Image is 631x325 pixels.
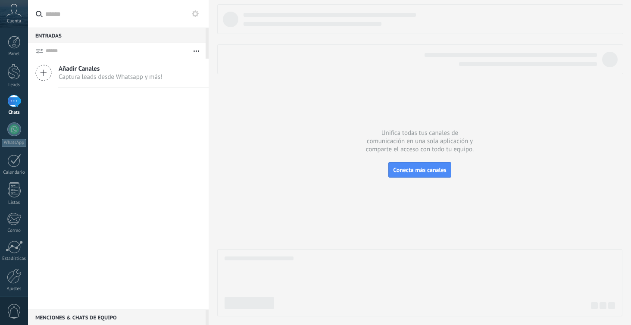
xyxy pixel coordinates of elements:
div: Entradas [28,28,206,43]
div: Leads [2,82,27,88]
div: WhatsApp [2,139,26,147]
div: Correo [2,228,27,234]
div: Chats [2,110,27,116]
div: Menciones & Chats de equipo [28,309,206,325]
span: Conecta más canales [393,166,446,174]
div: Listas [2,200,27,206]
span: Cuenta [7,19,21,24]
div: Panel [2,51,27,57]
span: Añadir Canales [59,65,162,73]
span: Captura leads desde Whatsapp y más! [59,73,162,81]
div: Ajustes [2,286,27,292]
button: Conecta más canales [388,162,451,178]
div: Calendario [2,170,27,175]
div: Estadísticas [2,256,27,262]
